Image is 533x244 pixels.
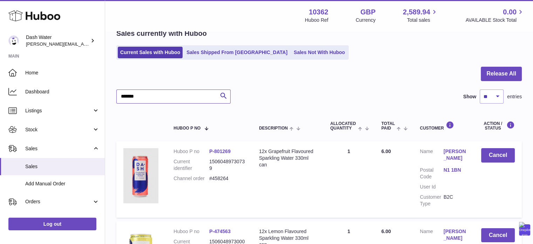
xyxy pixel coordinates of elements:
[381,229,391,234] span: 6.00
[173,148,209,155] dt: Huboo P no
[444,194,467,207] dd: B2C
[381,121,395,131] span: Total paid
[381,149,391,154] span: 6.00
[209,175,245,182] dd: #458264
[118,47,183,58] a: Current Sales with Huboo
[403,7,430,17] span: 2,589.94
[209,149,231,154] a: P-801269
[25,180,100,187] span: Add Manual Order
[259,126,288,131] span: Description
[444,167,467,173] a: N1 1BN
[209,229,231,234] a: P-474563
[420,228,443,243] dt: Name
[173,175,209,182] dt: Channel order
[123,148,158,203] img: 103621724231836.png
[25,126,92,133] span: Stock
[403,7,438,24] a: 2,589.94 Total sales
[481,228,515,243] button: Cancel
[323,141,374,217] td: 1
[25,107,92,114] span: Listings
[360,7,375,17] strong: GBP
[173,228,209,235] dt: Huboo P no
[356,17,376,24] div: Currency
[291,47,347,58] a: Sales Not With Huboo
[420,121,467,131] div: Customer
[26,41,141,47] span: [PERSON_NAME][EMAIL_ADDRESS][DOMAIN_NAME]
[184,47,290,58] a: Sales Shipped From [GEOGRAPHIC_DATA]
[481,148,515,163] button: Cancel
[444,148,467,161] a: [PERSON_NAME]
[503,7,517,17] span: 0.00
[507,93,522,100] span: entries
[305,17,328,24] div: Huboo Ref
[25,145,92,152] span: Sales
[420,167,443,180] dt: Postal Code
[25,163,100,170] span: Sales
[465,17,525,24] span: AVAILABLE Stock Total
[465,7,525,24] a: 0.00 AVAILABLE Stock Total
[116,29,207,38] h2: Sales currently with Huboo
[463,93,476,100] label: Show
[25,198,92,205] span: Orders
[8,35,19,46] img: james@dash-water.com
[25,70,100,76] span: Home
[420,184,443,190] dt: User Id
[309,7,328,17] strong: 10362
[209,158,245,172] dd: 15060489730739
[420,194,443,207] dt: Customer Type
[8,218,96,230] a: Log out
[25,88,100,95] span: Dashboard
[420,148,443,163] dt: Name
[330,121,356,131] span: ALLOCATED Quantity
[173,126,200,131] span: Huboo P no
[173,158,209,172] dt: Current identifier
[26,34,89,47] div: Dash Water
[259,148,316,168] div: 12x Grapefruit Flavoured Sparkling Water 330ml can
[481,67,522,81] button: Release All
[481,121,515,131] div: Action / Status
[407,17,438,24] span: Total sales
[444,228,467,242] a: [PERSON_NAME]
